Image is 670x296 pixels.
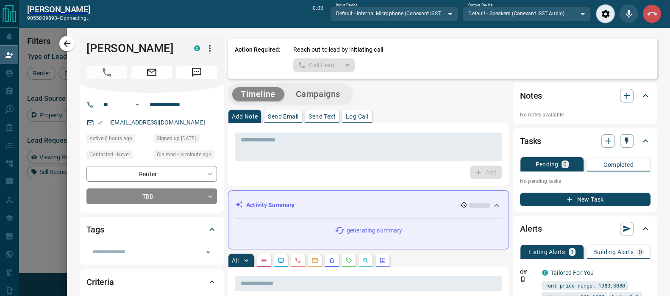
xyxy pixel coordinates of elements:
svg: Listing Alerts [328,257,335,264]
p: Off [520,268,537,276]
p: Add Note [232,113,258,119]
span: Email [131,66,172,79]
label: Input Device [336,3,358,8]
p: Completed [603,162,634,168]
div: Audio Settings [596,4,615,23]
p: 0:00 [313,4,323,23]
svg: Push Notification Only [520,276,526,282]
div: Alerts [520,219,651,239]
p: No notes available [520,111,651,119]
svg: Requests [345,257,352,264]
p: All [232,257,239,263]
h2: Alerts [520,222,542,235]
p: Send Email [268,113,298,119]
h2: [PERSON_NAME] [27,4,91,14]
p: Listing Alerts [528,249,565,255]
div: End Call [642,4,662,23]
button: Open [202,246,214,258]
div: Sun Aug 17 2025 [154,150,217,162]
p: 0 [639,249,642,255]
div: Activity Summary [235,197,502,213]
div: condos.ca [542,270,548,276]
span: Signed up [DATE] [157,134,196,143]
svg: Calls [295,257,301,264]
span: Call [86,66,127,79]
h2: Criteria [86,275,114,289]
div: Default - Speakers (Conexant ISST Audio) [462,6,591,21]
div: split button [293,58,355,72]
p: 9055809893 - [27,14,91,22]
p: generating summary [347,226,402,235]
button: Timeline [232,87,284,101]
p: No pending tasks [520,175,651,188]
p: Building Alerts [593,249,634,255]
h2: Notes [520,89,542,102]
span: rent price range: 1980,3080 [545,281,625,290]
label: Output Device [468,3,492,8]
div: Renter [86,166,217,182]
a: Tailored For You [550,269,594,276]
div: Tasks [520,131,651,151]
p: 0 [563,161,567,167]
h2: Tags [86,223,104,236]
div: Notes [520,86,651,106]
svg: Opportunities [362,257,369,264]
svg: Emails [311,257,318,264]
h1: [PERSON_NAME] [86,41,181,55]
button: Campaigns [287,87,349,101]
div: TBD [86,188,217,204]
a: [EMAIL_ADDRESS][DOMAIN_NAME] [109,119,205,126]
span: connecting... [60,15,90,21]
div: Mute [619,4,638,23]
p: Log Call [346,113,368,119]
p: Reach out to lead by initiating call [293,45,383,54]
span: Contacted - Never [89,150,130,159]
span: Message [176,66,217,79]
div: Tags [86,219,217,240]
button: Open [132,100,142,110]
div: Criteria [86,272,217,292]
div: Sun Aug 17 2025 [86,134,150,146]
svg: Agent Actions [379,257,386,264]
p: Pending [535,161,558,167]
div: condos.ca [194,45,200,51]
div: Default - Internal Microphone (Conexant ISST Audio) [330,6,459,21]
p: Action Required: [235,45,281,72]
button: New Task [520,193,651,206]
p: Send Text [309,113,336,119]
p: Activity Summary [246,201,295,210]
h2: Tasks [520,134,541,148]
span: Claimed < a minute ago [157,150,211,159]
svg: Notes [261,257,267,264]
svg: Email Verified [97,120,103,126]
svg: Lead Browsing Activity [278,257,284,264]
div: Wed Aug 13 2025 [154,134,217,146]
span: Active 6 hours ago [89,134,132,143]
p: 1 [570,249,574,255]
